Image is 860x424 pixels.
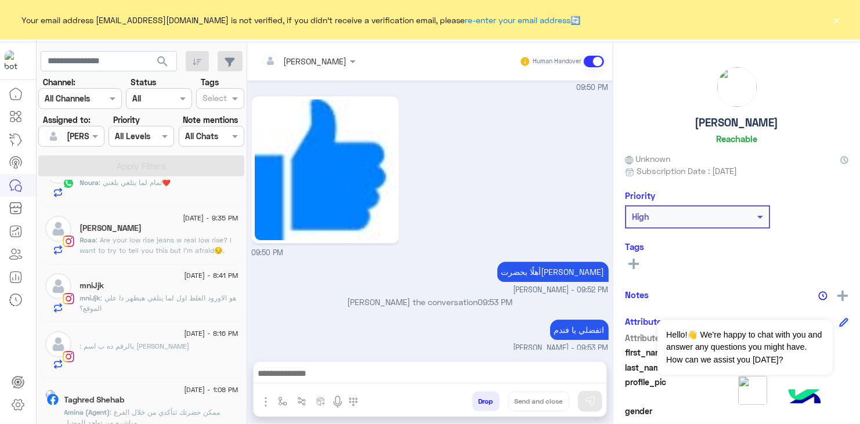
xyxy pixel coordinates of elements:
label: Tags [201,76,219,88]
span: 09:50 PM [577,82,609,93]
h5: mniJjk [80,281,104,291]
span: null [738,405,849,417]
img: add [837,291,848,301]
label: Note mentions [183,114,238,126]
img: Instagram [63,235,74,247]
h5: Roaa Mohamed [80,223,142,233]
img: 39178562_1505197616293642_5411344281094848512_n.png [255,99,396,240]
button: create order [312,392,331,411]
span: profile_pic [625,376,736,403]
img: select flow [278,397,287,406]
span: Unknown [625,153,670,165]
button: search [149,51,177,76]
img: 919860931428189 [5,50,26,71]
img: Instagram [63,293,74,305]
span: 09:53 PM [478,297,513,307]
img: picture [45,390,56,400]
img: defaultAdmin.png [45,216,71,242]
span: [PERSON_NAME] - 09:52 PM [514,285,609,296]
img: send attachment [259,395,273,409]
p: 26/8/2025, 9:52 PM [497,262,609,282]
h5: [PERSON_NAME] [695,116,779,129]
span: [DATE] - 8:41 PM [184,270,238,281]
span: Subscription Date : [DATE] [637,165,737,177]
span: Are your low rise jeans w real low rise? I want to try to tell you this but I’m afraid😔. I’ve mad... [80,235,236,307]
h5: Taghred Shehab [64,395,125,405]
button: Send and close [508,392,569,411]
img: send message [584,396,596,407]
label: Assigned to: [43,114,91,126]
label: Priority [113,114,140,126]
span: Roaa [80,235,96,244]
span: [PERSON_NAME] - 09:53 PM [514,343,609,354]
p: [PERSON_NAME] the conversation [252,296,609,308]
span: [DATE] - 8:16 PM [184,328,238,339]
img: WhatsApp [63,177,74,189]
span: Your email address [EMAIL_ADDRESS][DOMAIN_NAME] is not verified, if you didn't receive a verifica... [22,14,581,26]
button: select flow [273,392,292,411]
p: 26/8/2025, 9:53 PM [550,320,609,340]
h6: Priority [625,190,655,201]
span: [DATE] - 9:35 PM [183,213,238,223]
img: Instagram [63,351,74,363]
small: Human Handover [533,57,581,66]
img: picture [717,67,757,107]
h6: Attributes [625,316,666,327]
a: re-enter your email address [465,15,571,25]
div: Select [201,92,227,107]
img: Trigger scenario [297,397,306,406]
span: first_name [625,346,736,358]
h6: Notes [625,289,649,300]
h6: Tags [625,241,848,252]
span: Hello!👋 We're happy to chat with you and answer any questions you might have. How can we assist y... [657,320,832,375]
button: Drop [472,392,500,411]
span: Amina (Agent) [64,408,110,416]
span: Noura [80,178,99,187]
button: Trigger scenario [292,392,312,411]
span: 09:50 PM [252,248,284,257]
label: Channel: [43,76,75,88]
span: بالرقم ده ب اسم بشري محمد [80,342,190,350]
span: gender [625,405,736,417]
img: create order [316,397,326,406]
span: Attribute Name [625,332,736,344]
img: picture [738,376,767,405]
img: defaultAdmin.png [45,273,71,299]
span: last_name [625,361,736,374]
img: Facebook [47,394,59,405]
span: [DATE] - 1:08 PM [184,385,238,395]
img: defaultAdmin.png [45,128,62,144]
button: Apply Filters [38,155,244,176]
img: make a call [349,397,358,407]
span: هو الاورود الغلط اول لما يتلغي هيظهر دا علي الموقع؟ [80,293,237,313]
span: تمام لما يتلغي بلغني❤️ [99,178,171,187]
span: mniJjk [80,293,101,302]
img: defaultAdmin.png [45,331,71,357]
img: notes [818,291,828,300]
span: search [156,55,169,68]
img: hulul-logo.png [785,378,825,418]
label: Status [131,76,156,88]
button: × [831,14,843,26]
img: send voice note [331,395,345,409]
h6: Reachable [716,133,757,144]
